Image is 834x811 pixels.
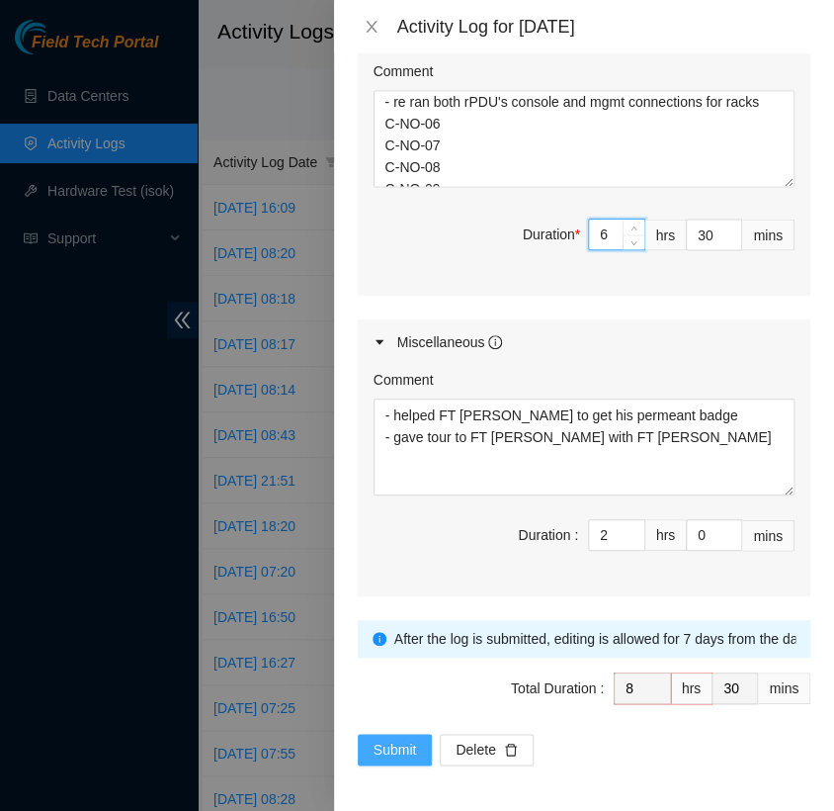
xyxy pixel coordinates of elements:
[671,673,712,704] div: hrs
[456,739,495,761] span: Delete
[758,673,810,704] div: mins
[358,734,433,766] button: Submit
[645,219,687,250] div: hrs
[488,335,502,349] span: info-circle
[742,519,794,551] div: mins
[374,60,434,82] label: Comment
[364,19,379,35] span: close
[374,90,794,187] textarea: Comment
[645,519,687,551] div: hrs
[523,224,580,245] div: Duration
[518,524,578,546] div: Duration :
[628,236,640,248] span: down
[628,223,640,234] span: up
[397,331,503,353] div: Miscellaneous
[374,399,794,496] textarea: Comment
[440,734,533,766] button: Deletedelete
[504,743,518,759] span: delete
[511,677,604,699] div: Total Duration :
[742,219,794,250] div: mins
[374,336,385,348] span: caret-right
[623,220,644,234] span: Increase Value
[358,319,810,365] div: Miscellaneous info-circle
[397,16,810,38] div: Activity Log for [DATE]
[373,632,386,646] span: info-circle
[358,18,385,37] button: Close
[374,369,434,391] label: Comment
[623,234,644,249] span: Decrease Value
[374,739,417,761] span: Submit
